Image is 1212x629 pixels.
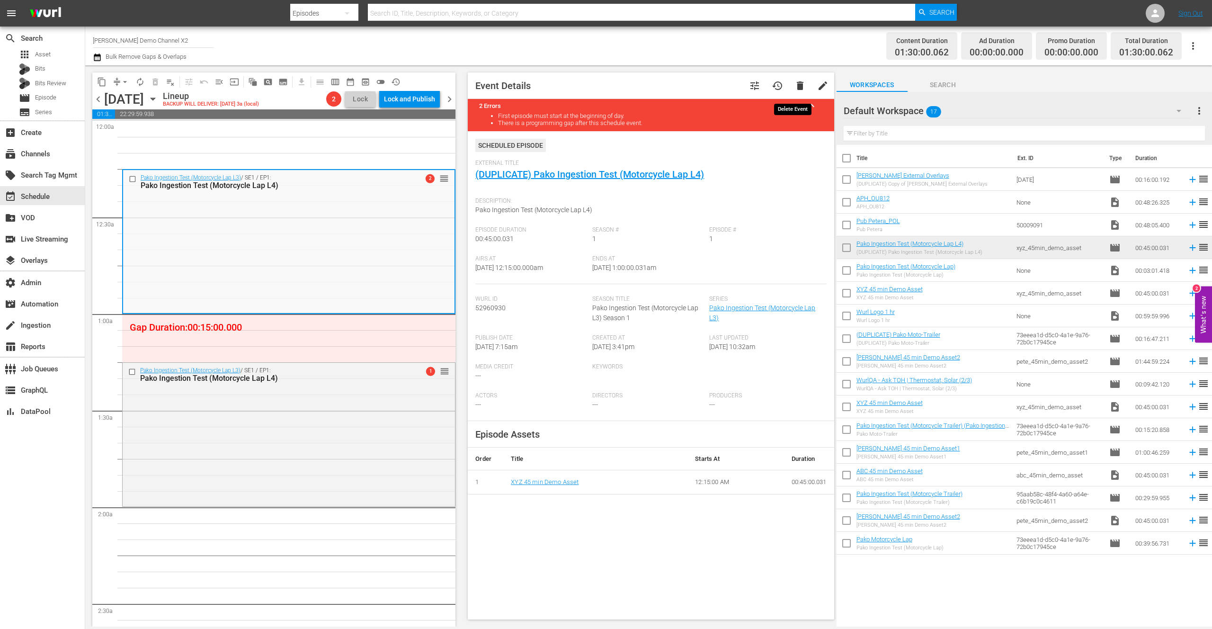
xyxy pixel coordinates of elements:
[35,108,52,117] span: Series
[1130,145,1186,171] th: Duration
[475,169,704,180] a: (DUPLICATE) Pako Ingestion Test (Motorcycle Lap L4)
[1198,378,1209,389] span: reorder
[140,367,405,383] div: / SE1 / EP1:
[1013,373,1105,395] td: None
[1132,259,1184,282] td: 00:03:01.418
[856,445,960,452] a: [PERSON_NAME] 45 min Demo Asset1
[1109,378,1121,390] span: Episode
[856,263,955,270] a: Pako Ingestion Test (Motorcycle Lap)
[709,334,821,342] span: Last Updated
[856,522,960,528] div: [PERSON_NAME] 45 min Demo Asset2
[1013,214,1105,236] td: 50009091
[440,366,449,376] button: reorder
[1132,214,1184,236] td: 00:48:05.400
[856,545,944,551] div: Pako Ingestion Test (Motorcycle Lap)
[856,408,923,414] div: XYZ 45 min Demo Asset
[1013,305,1105,327] td: None
[856,431,1009,437] div: Pako Moto-Trailer
[1198,446,1209,458] span: reorder
[468,448,503,470] th: Order
[35,93,56,102] span: Episode
[278,77,288,87] span: subtitles_outlined
[1013,464,1105,486] td: abc_45min_demo_asset
[1109,333,1121,344] span: Episode
[330,77,340,87] span: calendar_view_week_outlined
[475,363,588,371] span: Media Credit
[440,366,449,377] span: reorder
[19,92,30,104] span: Episode
[856,145,1012,171] th: Title
[1132,418,1184,441] td: 00:15:20.858
[328,74,343,90] span: Week Calendar View
[1012,145,1104,171] th: Ext. ID
[468,470,503,494] td: 1
[1109,310,1121,322] span: Video
[592,334,704,342] span: Created At
[1013,441,1105,464] td: pete_45min_demo_asset1
[709,296,821,303] span: Series
[856,195,890,202] a: APH_OU812
[35,64,45,73] span: Bits
[479,102,800,109] title: 2 Errors
[426,174,435,183] span: 2
[1109,242,1121,253] span: Episode
[772,80,783,91] span: Event History
[1044,34,1098,47] div: Promo Duration
[475,206,592,214] span: Pako Ingestion Test (Motorcycle Lap L4)
[1013,282,1105,305] td: xyz_45min_demo_asset
[1187,402,1198,412] svg: Add to Schedule
[1187,356,1198,367] svg: Add to Schedule
[794,80,806,91] span: delete
[856,454,960,460] div: [PERSON_NAME] 45 min Demo Asset1
[856,467,923,475] a: ABC 45 min Demo Asset
[503,448,687,470] th: Title
[1109,197,1121,208] span: Video
[5,33,16,44] span: Search
[856,204,890,210] div: APH_OU812
[592,401,598,408] span: ---
[856,354,960,361] a: [PERSON_NAME] 45 min Demo Asset2
[895,47,949,58] span: 01:30:00.062
[5,320,16,331] span: create
[426,367,435,376] span: 1
[141,174,404,190] div: / SE1 / EP1:
[856,363,960,369] div: [PERSON_NAME] 45 min Demo Asset2
[592,343,634,350] span: [DATE] 3:41pm
[1187,493,1198,503] svg: Add to Schedule
[1187,288,1198,298] svg: Add to Schedule
[1132,373,1184,395] td: 00:09:42.120
[1187,197,1198,207] svg: Add to Schedule
[343,74,358,90] span: Month Calendar View
[1132,305,1184,327] td: 00:59:59.996
[1109,219,1121,231] span: Video
[749,80,760,91] span: Customize Event
[1013,532,1105,555] td: 73eeea1d-d5c0-4a1e-9a76-72b0c17945ce
[242,72,260,91] span: Refresh All Search Blocks
[817,80,829,91] span: edit
[1178,9,1203,17] a: Sign Out
[592,392,704,400] span: Directors
[94,74,109,90] span: Copy Lineup
[230,77,239,87] span: input
[1109,174,1121,185] span: Episode
[1187,265,1198,276] svg: Add to Schedule
[1198,401,1209,412] span: reorder
[1044,47,1098,58] span: 00:00:00.000
[806,100,817,111] span: keyboard_arrow_up
[19,63,30,75] div: Bits
[92,109,115,119] span: 01:30:00.062
[1198,242,1209,253] span: reorder
[929,4,954,21] span: Search
[1187,515,1198,526] svg: Add to Schedule
[1187,424,1198,435] svg: Add to Schedule
[120,77,130,87] span: arrow_drop_down
[1109,538,1121,549] span: Episode
[856,377,972,384] a: WurlQA - Ask TOH | Thermostat, Solar (2/3)
[1132,236,1184,259] td: 00:45:00.031
[687,470,784,494] td: 12:15:00 AM
[5,277,16,288] span: Admin
[248,77,258,87] span: auto_awesome_motion_outlined
[856,499,962,505] div: Pako Ingestion Test (Motorcycle Trailer)
[1109,424,1121,435] span: Episode
[1187,174,1198,185] svg: Add to Schedule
